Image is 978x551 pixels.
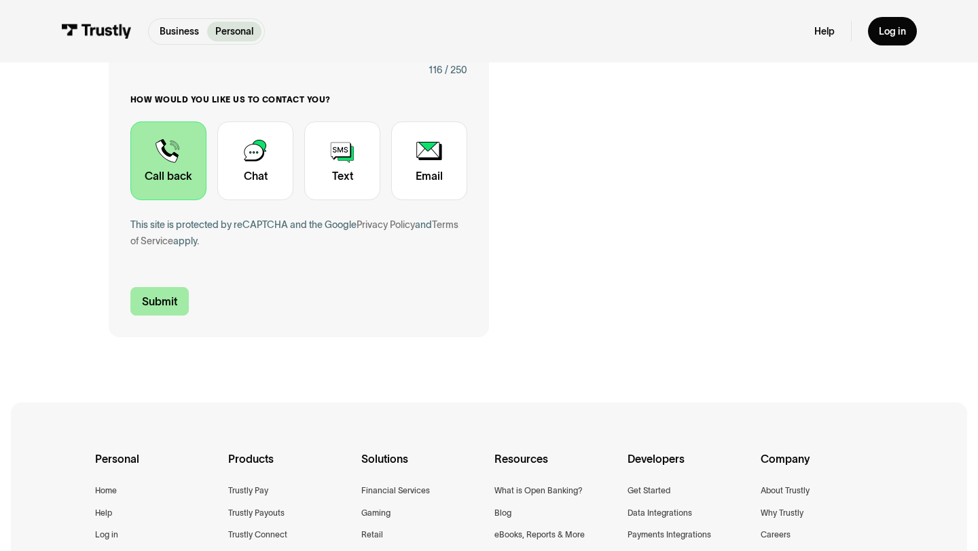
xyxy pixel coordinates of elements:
div: Company [761,450,883,484]
a: Blog [494,506,511,520]
a: Gaming [361,506,391,520]
div: Developers [628,450,750,484]
a: Careers [761,528,791,542]
a: What is Open Banking? [494,484,583,498]
div: Log in [879,25,906,37]
div: / 250 [445,62,467,78]
a: Home [95,484,117,498]
div: Products [228,450,350,484]
a: Retail [361,528,383,542]
p: Personal [215,24,253,39]
p: Business [160,24,199,39]
a: eBooks, Reports & More [494,528,585,542]
div: Resources [494,450,617,484]
div: Personal [95,450,217,484]
div: Solutions [361,450,484,484]
img: Trustly Logo [61,24,132,39]
a: Personal [207,22,261,41]
a: About Trustly [761,484,810,498]
input: Submit [130,287,189,316]
a: Log in [95,528,118,542]
a: Help [814,25,835,37]
a: Trustly Connect [228,528,287,542]
div: 116 [429,62,442,78]
a: Why Trustly [761,506,803,520]
a: Business [151,22,207,41]
a: Financial Services [361,484,430,498]
a: Trustly Pay [228,484,268,498]
a: Data Integrations [628,506,692,520]
a: Help [95,506,112,520]
a: Privacy Policy [357,219,415,230]
a: Trustly Payouts [228,506,285,520]
a: Log in [868,17,917,45]
label: How would you like us to contact you? [130,94,467,105]
a: Get Started [628,484,670,498]
a: Payments Integrations [628,528,711,542]
div: This site is protected by reCAPTCHA and the Google and apply. [130,216,467,249]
